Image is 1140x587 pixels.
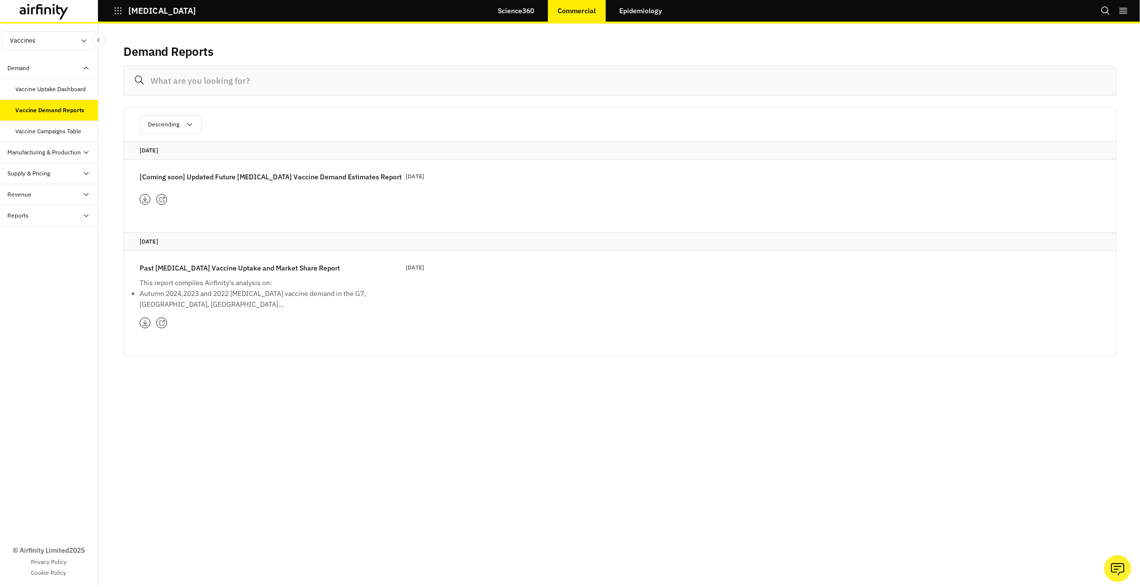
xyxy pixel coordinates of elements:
div: Revenue [8,190,32,199]
div: Reports [8,211,29,220]
button: Ask our analysts [1104,555,1131,582]
div: Vaccine Campaigns Table [16,127,82,136]
button: Close Sidebar [92,34,105,47]
div: Supply & Pricing [8,169,50,178]
div: Demand [8,64,30,73]
button: Descending [140,115,202,134]
p: [MEDICAL_DATA] [128,6,196,15]
div: Vaccine Uptake Dashboard [16,85,86,94]
p: This report compiles Airfinity's analysis on: [140,277,375,288]
p: © Airfinity Limited 2025 [13,545,85,556]
p: [DATE] [406,171,424,181]
button: Vaccines [2,31,96,50]
p: Past [MEDICAL_DATA] Vaccine Uptake and Market Share Report [140,263,340,273]
div: Manufacturing & Production [8,148,81,157]
p: [DATE] [406,263,424,272]
h2: Demand Reports [123,45,214,59]
p: Commercial [558,7,596,15]
li: Autumn 2024,2023 and 2022 [MEDICAL_DATA] vaccine demand in the G7, [GEOGRAPHIC_DATA], [GEOGRAPHIC... [140,288,375,310]
a: Cookie Policy [31,568,67,577]
input: What are you looking for? [123,66,1116,96]
p: [DATE] [140,146,1100,155]
p: [DATE] [140,237,1100,246]
div: Vaccine Demand Reports [16,106,85,115]
button: [MEDICAL_DATA] [114,2,196,19]
p: [Coming soon] Updated Future [MEDICAL_DATA] Vaccine Demand Estimates Report [140,171,402,182]
a: Privacy Policy [31,558,67,566]
button: Search [1101,2,1111,19]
